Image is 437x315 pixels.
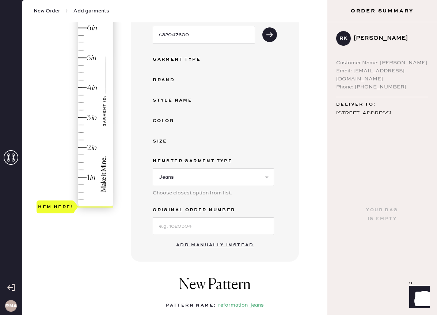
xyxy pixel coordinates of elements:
[336,67,428,83] div: Email: [EMAIL_ADDRESS][DOMAIN_NAME]
[179,276,251,301] h1: New Pattern
[172,238,258,253] button: Add manually instead
[402,282,434,314] iframe: Front Chat
[336,59,428,67] div: Customer Name: [PERSON_NAME]
[153,137,211,146] div: Size
[153,217,274,235] input: e.g. 1020304
[339,36,347,41] h3: RK
[153,117,211,125] div: Color
[327,7,437,15] h3: Order Summary
[354,34,422,43] div: [PERSON_NAME]
[366,206,398,223] div: Your bag is empty
[336,100,376,109] span: Deliver to:
[5,303,17,308] h3: RNA
[34,7,60,15] span: New Order
[73,7,109,15] span: Add garments
[153,157,274,166] label: Hemster Garment Type
[153,55,211,64] div: Garment Type
[153,206,274,215] label: Original Order Number
[153,189,274,197] div: Choose closest option from list.
[218,301,264,310] div: reformation_jeans
[336,83,428,91] div: Phone: [PHONE_NUMBER]
[153,26,255,43] input: e.g. 1292213123
[336,109,428,137] div: [STREET_ADDRESS] PMB 353380 [GEOGRAPHIC_DATA] , TN 37235
[153,76,211,84] div: Brand
[153,96,211,105] div: Style name
[166,301,216,310] div: Pattern Name :
[38,202,73,211] div: Hem here!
